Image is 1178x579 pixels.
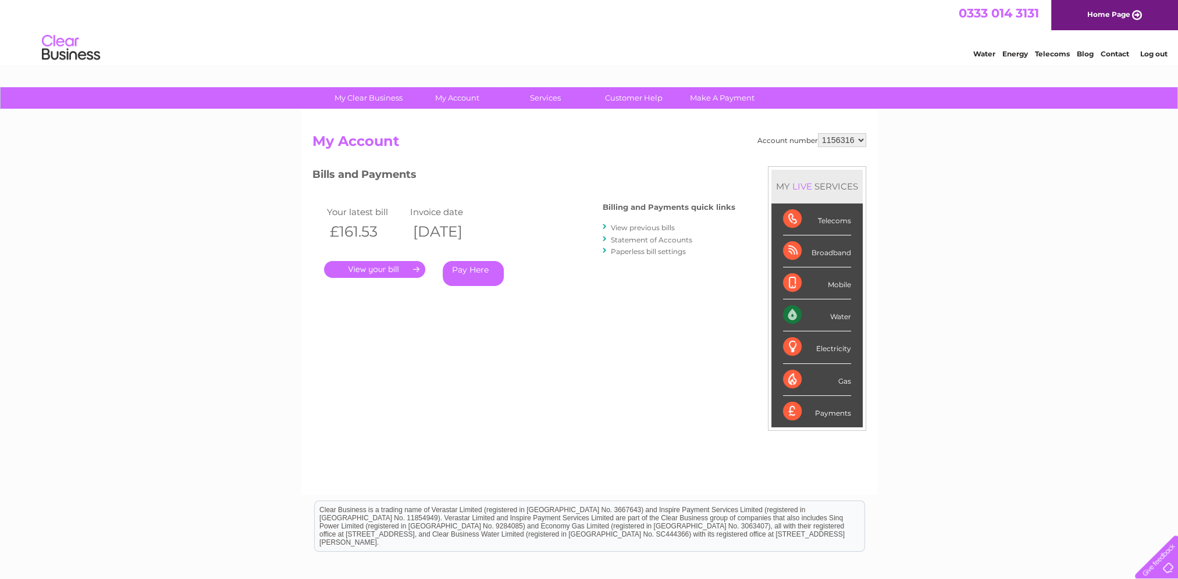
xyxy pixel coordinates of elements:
[443,261,504,286] a: Pay Here
[324,220,408,244] th: £161.53
[783,299,851,331] div: Water
[586,87,682,109] a: Customer Help
[1002,49,1028,58] a: Energy
[315,6,864,56] div: Clear Business is a trading name of Verastar Limited (registered in [GEOGRAPHIC_DATA] No. 3667643...
[407,220,491,244] th: [DATE]
[790,181,814,192] div: LIVE
[973,49,995,58] a: Water
[409,87,505,109] a: My Account
[1077,49,1094,58] a: Blog
[611,235,692,244] a: Statement of Accounts
[771,170,863,203] div: MY SERVICES
[1101,49,1129,58] a: Contact
[324,204,408,220] td: Your latest bill
[783,203,851,235] div: Telecoms
[757,133,866,147] div: Account number
[783,331,851,363] div: Electricity
[611,223,675,232] a: View previous bills
[783,364,851,396] div: Gas
[611,247,686,256] a: Paperless bill settings
[324,261,425,278] a: .
[783,235,851,267] div: Broadband
[674,87,770,109] a: Make A Payment
[312,166,735,187] h3: Bills and Payments
[783,396,851,427] div: Payments
[1035,49,1070,58] a: Telecoms
[959,6,1039,20] a: 0333 014 3131
[407,204,491,220] td: Invoice date
[603,203,735,212] h4: Billing and Payments quick links
[497,87,593,109] a: Services
[321,87,417,109] a: My Clear Business
[783,267,851,299] div: Mobile
[41,30,101,66] img: logo.png
[312,133,866,155] h2: My Account
[1140,49,1168,58] a: Log out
